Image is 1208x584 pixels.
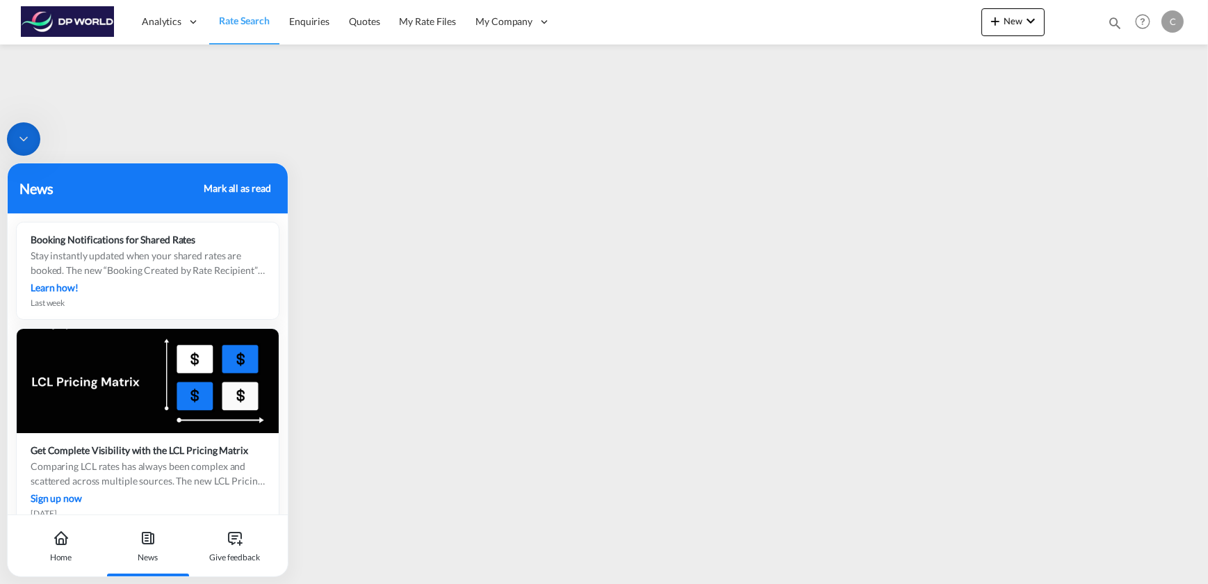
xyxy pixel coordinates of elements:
span: Quotes [349,15,379,27]
img: c08ca190194411f088ed0f3ba295208c.png [21,6,115,38]
span: My Rate Files [400,15,457,27]
div: Help [1131,10,1161,35]
span: Help [1131,10,1154,33]
div: C [1161,10,1184,33]
md-icon: icon-chevron-down [1022,13,1039,29]
md-icon: icon-plus 400-fg [987,13,1004,29]
div: icon-magnify [1107,15,1123,36]
span: Analytics [142,15,181,29]
md-icon: icon-magnify [1107,15,1123,31]
button: icon-plus 400-fgNewicon-chevron-down [981,8,1045,36]
span: New [987,15,1039,26]
span: My Company [475,15,532,29]
span: Rate Search [219,15,270,26]
span: Enquiries [289,15,329,27]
